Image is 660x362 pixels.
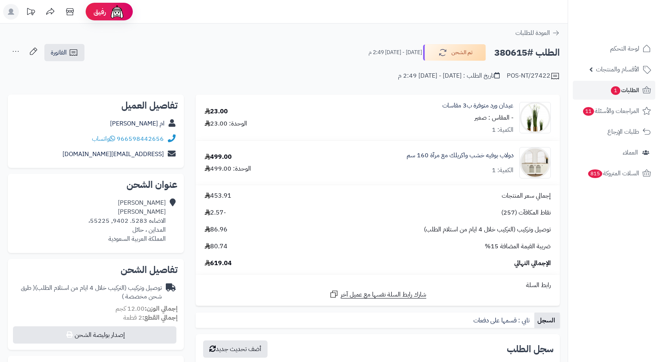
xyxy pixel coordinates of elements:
div: توصيل وتركيب (التركيب خلال 4 ايام من استلام الطلب) [14,284,162,302]
span: 453.91 [205,191,231,200]
span: إجمالي سعر المنتجات [502,191,551,200]
button: أضف تحديث جديد [203,340,268,358]
span: نقاط المكافآت (257) [501,208,551,217]
img: ai-face.png [109,4,125,20]
span: 11 [583,107,594,116]
span: الأقسام والمنتجات [596,64,639,75]
h3: سجل الطلب [507,344,554,354]
a: الطلبات1 [573,81,655,100]
span: شارك رابط السلة نفسها مع عميل آخر [341,290,426,299]
a: المراجعات والأسئلة11 [573,102,655,120]
h2: عنوان الشحن [14,180,178,189]
h2: الطلب #380615 [494,45,560,61]
img: 1757932228-1-90x90.jpg [520,147,550,178]
div: تاريخ الطلب : [DATE] - [DATE] 2:49 م [398,71,500,80]
a: دولاب بوفيه خشب واكريلك مع مرآة 160 سم [407,151,513,160]
a: تحديثات المنصة [21,4,40,22]
span: 86.96 [205,225,227,234]
button: تم الشحن [423,44,486,61]
div: الكمية: 1 [492,166,513,175]
img: 32c29cf4d4aee71a493397c4dc6bbd64d30609a81ed511ae2b6968067c83adc7224-027-26-28-90x90.jpg [520,102,550,133]
span: 80.74 [205,242,227,251]
a: السلات المتروكة815 [573,164,655,183]
span: الإجمالي النهائي [514,259,551,268]
a: العملاء [573,143,655,162]
a: طلبات الإرجاع [573,122,655,141]
button: إصدار بوليصة الشحن [13,326,176,344]
strong: إجمالي القطع: [142,313,178,322]
a: واتساب [92,134,115,144]
span: الطلبات [610,85,639,96]
span: لوحة التحكم [610,43,639,54]
span: 619.04 [205,259,232,268]
a: العودة للطلبات [515,28,560,38]
div: [PERSON_NAME] [PERSON_NAME] الاضاءه 5283. 9402, 55225، المداين ، حائل المملكة العربية السعودية [88,198,166,243]
div: 23.00 [205,107,228,116]
small: - المقاس : صغير [475,113,513,122]
small: [DATE] - [DATE] 2:49 م [368,49,422,56]
strong: إجمالي الوزن: [145,304,178,313]
span: رفيق [93,7,106,16]
span: المراجعات والأسئلة [582,106,639,116]
div: الوحدة: 499.00 [205,164,251,173]
span: توصيل وتركيب (التركيب خلال 4 ايام من استلام الطلب) [424,225,551,234]
a: ام [PERSON_NAME] [110,119,165,128]
div: POS-NT/27422 [507,71,560,81]
a: عيدان ورد متوفرة ب3 مقاسات [442,101,513,110]
a: شارك رابط السلة نفسها مع عميل آخر [329,289,426,299]
h2: تفاصيل العميل [14,101,178,110]
a: الفاتورة [44,44,84,61]
a: 966598442656 [117,134,164,144]
div: رابط السلة [199,281,557,290]
h2: تفاصيل الشحن [14,265,178,275]
span: ( طرق شحن مخصصة ) [21,283,162,302]
a: تابي : قسمها على دفعات [470,313,534,328]
span: طلبات الإرجاع [607,126,639,137]
a: لوحة التحكم [573,39,655,58]
div: الكمية: 1 [492,126,513,135]
span: العملاء [623,147,638,158]
span: ضريبة القيمة المضافة 15% [485,242,551,251]
small: 12.00 كجم [115,304,178,313]
div: 499.00 [205,153,232,162]
img: logo-2.png [607,22,653,38]
span: السلات المتروكة [587,168,639,179]
span: -2.57 [205,208,226,217]
small: 2 قطعة [123,313,178,322]
span: الفاتورة [51,48,67,57]
a: السجل [534,313,560,328]
span: العودة للطلبات [515,28,550,38]
a: [EMAIL_ADDRESS][DOMAIN_NAME] [62,149,164,159]
span: 815 [588,169,602,178]
span: 1 [611,86,620,95]
div: الوحدة: 23.00 [205,119,247,128]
